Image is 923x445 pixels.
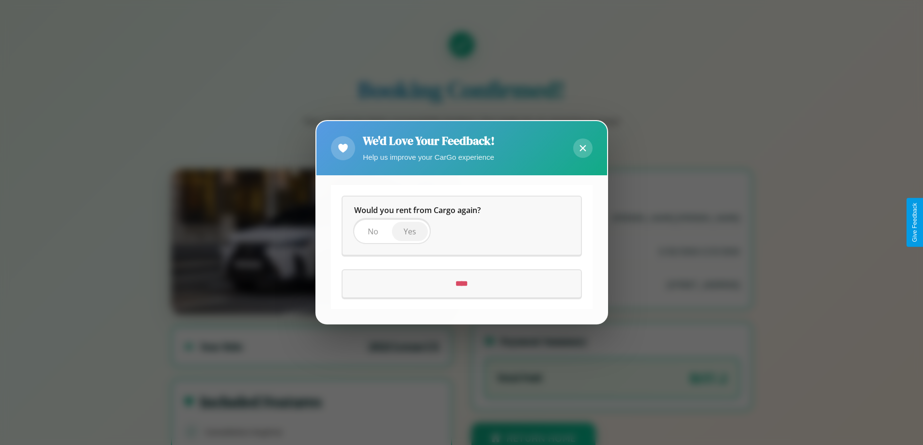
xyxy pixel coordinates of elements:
div: Give Feedback [911,203,918,242]
span: Would you rent from Cargo again? [354,205,481,216]
p: Help us improve your CarGo experience [363,151,495,164]
span: No [368,227,378,237]
span: Yes [404,227,416,237]
h2: We'd Love Your Feedback! [363,133,495,149]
